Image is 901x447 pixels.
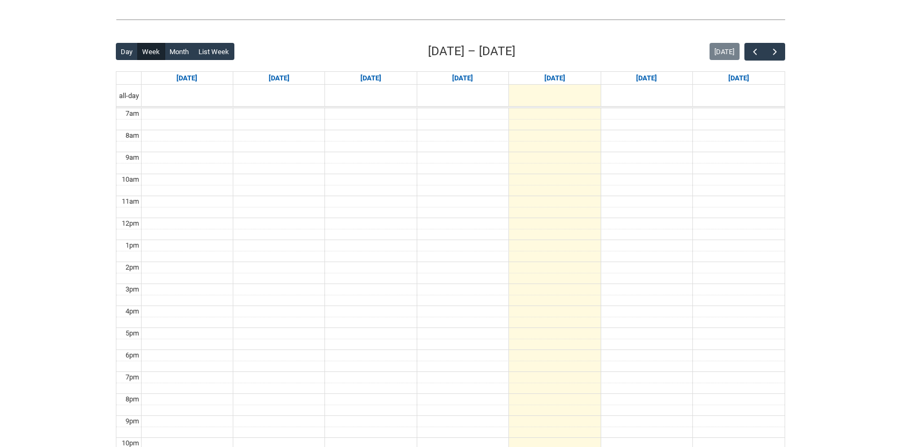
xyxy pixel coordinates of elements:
[267,72,292,85] a: Go to September 8, 2025
[120,218,141,229] div: 12pm
[542,72,567,85] a: Go to September 11, 2025
[123,394,141,405] div: 8pm
[726,72,751,85] a: Go to September 13, 2025
[123,306,141,317] div: 4pm
[194,43,234,60] button: List Week
[165,43,194,60] button: Month
[634,72,659,85] a: Go to September 12, 2025
[174,72,200,85] a: Go to September 7, 2025
[765,43,785,61] button: Next Week
[123,152,141,163] div: 9am
[123,372,141,383] div: 7pm
[123,416,141,427] div: 9pm
[120,174,141,185] div: 10am
[137,43,165,60] button: Week
[116,14,785,25] img: REDU_GREY_LINE
[123,284,141,295] div: 3pm
[358,72,383,85] a: Go to September 9, 2025
[710,43,740,60] button: [DATE]
[123,262,141,273] div: 2pm
[123,328,141,339] div: 5pm
[123,350,141,361] div: 6pm
[116,43,138,60] button: Day
[744,43,765,61] button: Previous Week
[117,91,141,101] span: all-day
[123,108,141,119] div: 7am
[123,130,141,141] div: 8am
[120,196,141,207] div: 11am
[450,72,475,85] a: Go to September 10, 2025
[123,240,141,251] div: 1pm
[428,42,515,61] h2: [DATE] – [DATE]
